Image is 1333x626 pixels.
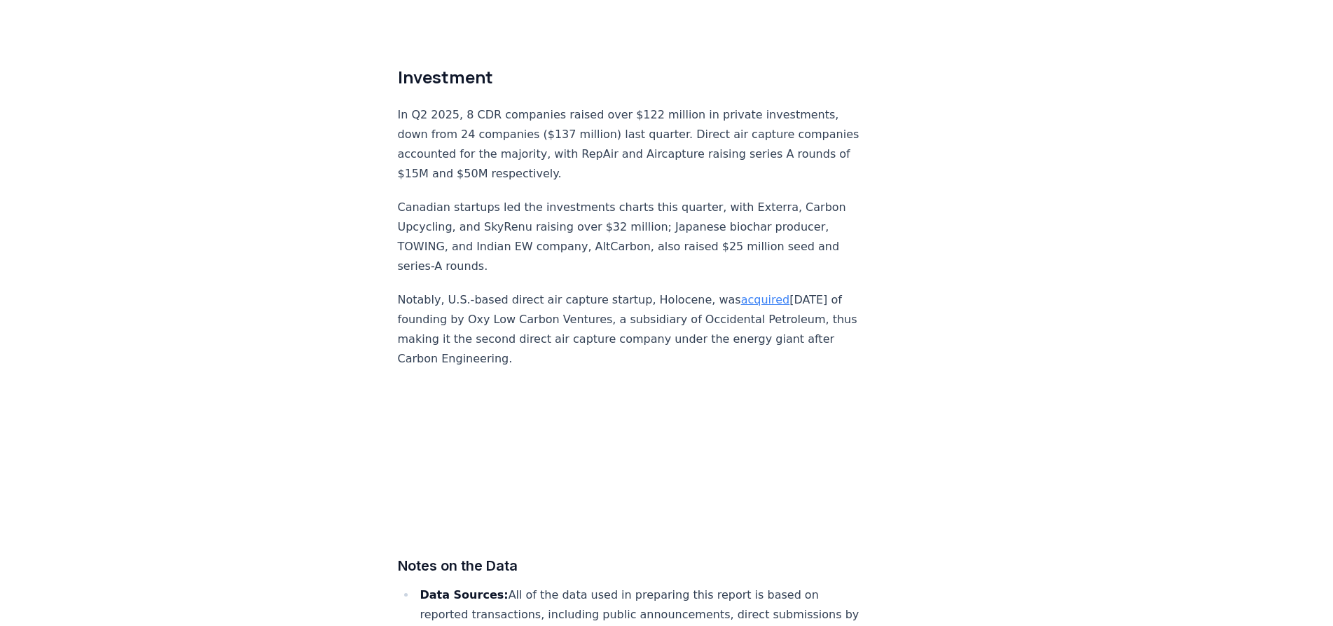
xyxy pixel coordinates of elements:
[398,66,862,88] h2: Investment
[741,293,790,306] a: acquired
[420,588,509,601] strong: Data Sources:
[398,383,862,532] iframe: Split Bars
[398,290,862,369] p: Notably, U.S.-based direct air capture startup, Holocene, was [DATE] of founding by Oxy Low Carbo...
[398,198,862,276] p: Canadian startups led the investments charts this quarter, with Exterra, Carbon Upcycling, and Sk...
[398,105,862,184] p: In Q2 2025, 8 CDR companies raised over $122 million in private investments, down from 24 compani...
[398,554,862,577] h3: Notes on the Data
